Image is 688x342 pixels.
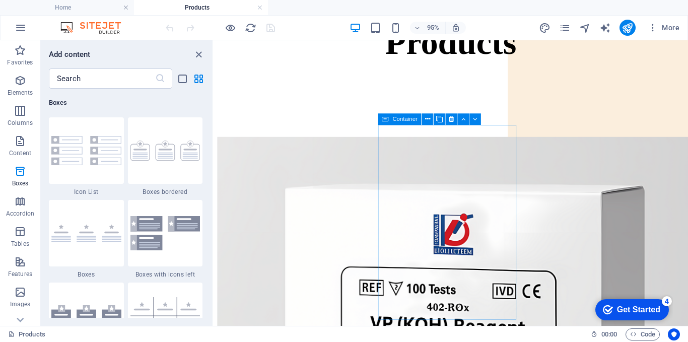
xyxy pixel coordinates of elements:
p: Favorites [7,58,33,66]
div: Boxes [49,200,124,279]
p: Tables [11,240,29,248]
button: Code [626,328,660,340]
button: close panel [192,48,204,60]
span: Boxes bordered [128,188,203,196]
span: Boxes [49,270,124,279]
button: grid-view [192,73,204,85]
h6: Add content [49,48,91,60]
img: Group16.svg [51,136,121,165]
h4: Products [134,2,268,13]
img: boxes.svg [51,225,121,242]
button: 95% [410,22,446,34]
button: Click here to leave preview mode and continue editing [224,22,236,34]
span: Code [630,328,655,340]
button: list-view [176,73,188,85]
p: Images [10,300,31,308]
button: Usercentrics [668,328,680,340]
span: Container [393,116,418,122]
div: Get Started [30,11,73,20]
h6: Boxes [49,97,202,109]
a: Click to cancel selection. Double-click to open Pages [8,328,45,340]
span: Boxes with icons left [128,270,203,279]
button: navigator [579,22,591,34]
h6: 95% [425,22,441,34]
button: More [644,20,683,36]
i: Pages (Ctrl+Alt+S) [559,22,571,34]
img: boxes-with-icons-outside.svg [51,305,121,326]
button: design [539,22,551,34]
span: Icon List [49,188,124,196]
p: Accordion [6,210,34,218]
i: Design (Ctrl+Alt+Y) [539,22,551,34]
img: Editor Logo [58,22,133,34]
div: Boxes with icons left [128,200,203,279]
div: 4 [75,2,85,12]
button: publish [620,20,636,36]
i: Publish [622,22,633,34]
button: pages [559,22,571,34]
input: Search [49,69,155,89]
img: boxes-bordered.svg [130,141,200,161]
i: On resize automatically adjust zoom level to fit chosen device. [451,23,460,32]
button: reload [244,22,256,34]
p: Boxes [12,179,29,187]
div: Icon List [49,117,124,196]
img: boxes.grid.svg [130,297,200,334]
p: Features [8,270,32,278]
h6: Session time [591,328,617,340]
span: 00 00 [601,328,617,340]
p: Columns [8,119,33,127]
i: Navigator [579,22,591,34]
p: Content [9,149,31,157]
p: Elements [8,89,33,97]
button: text_generator [599,22,611,34]
div: Boxes bordered [128,117,203,196]
i: AI Writer [599,22,611,34]
img: boxes-with-icon-left.svg [130,216,200,250]
span: More [648,23,679,33]
div: Get Started 4 items remaining, 20% complete [8,5,82,26]
i: Reload page [245,22,256,34]
span: : [608,330,610,338]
